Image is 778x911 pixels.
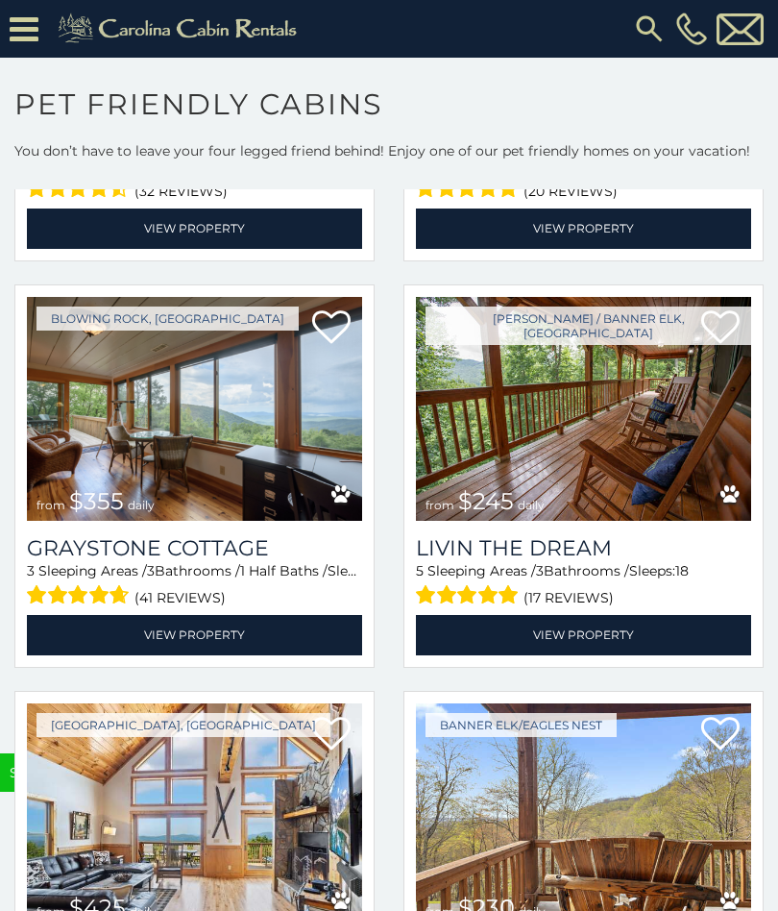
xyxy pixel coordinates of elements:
[27,297,362,522] a: Graystone Cottage from $355 daily
[632,12,667,46] img: search-regular.svg
[128,498,155,512] span: daily
[523,585,614,610] span: (17 reviews)
[312,308,351,349] a: Add to favorites
[675,562,689,579] span: 18
[134,585,226,610] span: (41 reviews)
[458,487,514,515] span: $245
[36,713,330,737] a: [GEOGRAPHIC_DATA], [GEOGRAPHIC_DATA]
[27,562,35,579] span: 3
[36,498,65,512] span: from
[27,297,362,522] img: Graystone Cottage
[48,10,313,48] img: Khaki-logo.png
[27,615,362,654] a: View Property
[701,715,740,755] a: Add to favorites
[523,179,618,204] span: (20 reviews)
[312,715,351,755] a: Add to favorites
[27,535,362,561] a: Graystone Cottage
[27,561,362,610] div: Sleeping Areas / Bathrooms / Sleeps:
[425,713,617,737] a: Banner Elk/Eagles Nest
[416,535,751,561] a: Livin the Dream
[147,562,155,579] span: 3
[134,179,228,204] span: (32 reviews)
[518,498,545,512] span: daily
[416,561,751,610] div: Sleeping Areas / Bathrooms / Sleeps:
[69,487,124,515] span: $355
[416,297,751,522] img: Livin the Dream
[416,562,424,579] span: 5
[27,209,362,248] a: View Property
[36,307,299,331] a: Blowing Rock, [GEOGRAPHIC_DATA]
[416,615,751,654] a: View Property
[671,12,712,45] a: [PHONE_NUMBER]
[240,562,328,579] span: 1 Half Baths /
[416,209,751,248] a: View Property
[416,297,751,522] a: Livin the Dream from $245 daily
[536,562,544,579] span: 3
[425,307,751,345] a: [PERSON_NAME] / Banner Elk, [GEOGRAPHIC_DATA]
[425,498,454,512] span: from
